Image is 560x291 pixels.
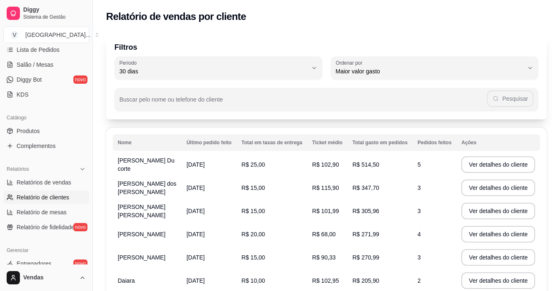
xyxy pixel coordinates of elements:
th: Ações [456,134,540,151]
span: [DATE] [187,161,205,168]
span: 3 [417,254,421,261]
th: Total gasto em pedidos [347,134,412,151]
button: Ver detalhes do cliente [461,203,535,219]
th: Nome [113,134,182,151]
span: R$ 20,00 [242,231,265,238]
button: Ver detalhes do cliente [461,156,535,173]
th: Último pedido feito [182,134,237,151]
span: [PERSON_NAME] Du corte [118,157,175,172]
span: R$ 305,96 [352,208,379,214]
span: R$ 270,99 [352,254,379,261]
div: Catálogo [3,111,89,124]
span: R$ 15,00 [242,254,265,261]
a: Entregadoresnovo [3,257,89,270]
span: [DATE] [187,231,205,238]
span: Salão / Mesas [17,61,53,69]
span: R$ 101,99 [312,208,339,214]
span: Complementos [17,142,56,150]
span: 2 [417,277,421,284]
span: Maior valor gasto [336,67,524,75]
span: R$ 15,00 [242,184,265,191]
span: R$ 347,70 [352,184,379,191]
button: Select a team [3,27,89,43]
span: 3 [417,184,421,191]
span: KDS [17,90,29,99]
span: R$ 10,00 [242,277,265,284]
label: Período [119,59,139,66]
span: [DATE] [187,277,205,284]
a: Relatório de clientes [3,191,89,204]
span: R$ 68,00 [312,231,336,238]
span: [DATE] [187,184,205,191]
h2: Relatório de vendas por cliente [106,10,246,23]
div: Gerenciar [3,244,89,257]
a: KDS [3,88,89,101]
span: Relatório de fidelidade [17,223,74,231]
a: Lista de Pedidos [3,43,89,56]
span: 5 [417,161,421,168]
span: R$ 15,00 [242,208,265,214]
span: Lista de Pedidos [17,46,60,54]
span: R$ 271,99 [352,231,379,238]
span: Relatórios [7,166,29,172]
a: Relatório de fidelidadenovo [3,221,89,234]
span: Diggy Bot [17,75,42,84]
span: [PERSON_NAME] [118,231,165,238]
span: [PERSON_NAME] [PERSON_NAME] [118,204,165,218]
span: Vendas [23,274,76,281]
th: Pedidos feitos [412,134,456,151]
a: Salão / Mesas [3,58,89,71]
span: 3 [417,208,421,214]
span: V [10,31,19,39]
div: [GEOGRAPHIC_DATA] ... [25,31,90,39]
span: [PERSON_NAME] dos [PERSON_NAME] [118,180,177,195]
span: R$ 90,33 [312,254,336,261]
span: 30 dias [119,67,308,75]
span: 4 [417,231,421,238]
p: Filtros [114,41,538,53]
button: Período30 dias [114,56,322,80]
span: Sistema de Gestão [23,14,86,20]
button: Ver detalhes do cliente [461,272,535,289]
button: Ver detalhes do cliente [461,249,535,266]
span: Daiara [118,277,135,284]
span: Relatórios de vendas [17,178,71,187]
span: [PERSON_NAME] [118,254,165,261]
span: R$ 25,00 [242,161,265,168]
a: DiggySistema de Gestão [3,3,89,23]
span: Relatório de mesas [17,208,67,216]
span: [DATE] [187,208,205,214]
a: Relatório de mesas [3,206,89,219]
span: Relatório de clientes [17,193,69,201]
a: Complementos [3,139,89,153]
span: R$ 115,90 [312,184,339,191]
th: Total em taxas de entrega [237,134,308,151]
span: R$ 102,95 [312,277,339,284]
a: Produtos [3,124,89,138]
span: R$ 514,50 [352,161,379,168]
button: Ordenar porMaior valor gasto [331,56,539,80]
button: Ver detalhes do cliente [461,226,535,243]
span: Produtos [17,127,40,135]
a: Diggy Botnovo [3,73,89,86]
span: Diggy [23,6,86,14]
button: Vendas [3,268,89,288]
span: [DATE] [187,254,205,261]
button: Ver detalhes do cliente [461,179,535,196]
span: Entregadores [17,259,51,268]
input: Buscar pelo nome ou telefone do cliente [119,99,487,107]
a: Relatórios de vendas [3,176,89,189]
th: Ticket médio [307,134,347,151]
label: Ordenar por [336,59,365,66]
span: R$ 205,90 [352,277,379,284]
span: R$ 102,90 [312,161,339,168]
